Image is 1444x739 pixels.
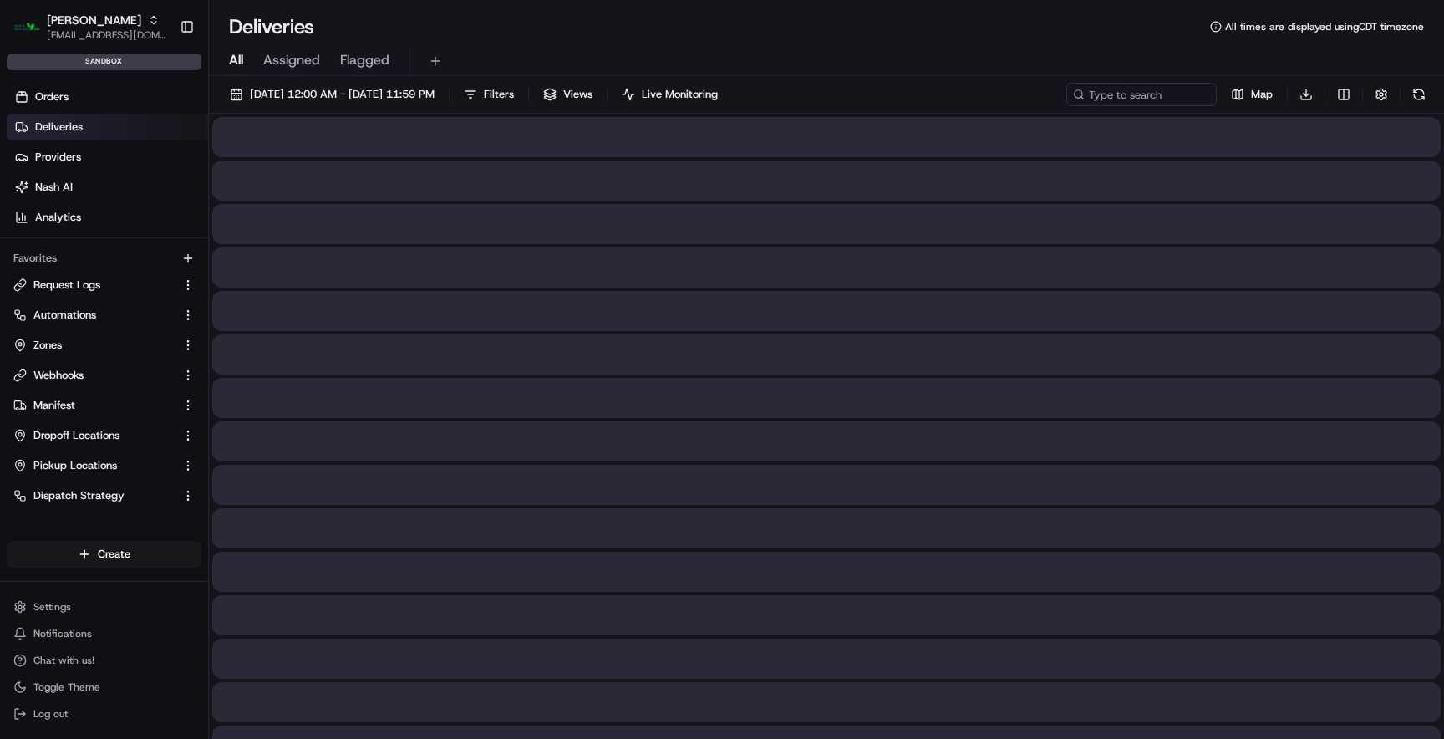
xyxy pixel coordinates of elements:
span: [DATE] 12:00 AM - [DATE] 11:59 PM [250,87,435,102]
span: Filters [484,87,514,102]
button: Toggle Theme [7,675,201,699]
button: [PERSON_NAME] [47,12,141,28]
span: Assigned [263,50,320,70]
span: Live Monitoring [642,87,718,102]
span: Notifications [33,627,92,640]
button: [DATE] 12:00 AM - [DATE] 11:59 PM [222,83,442,106]
button: Log out [7,702,201,726]
span: Analytics [35,210,81,225]
button: Manifest [7,392,201,419]
span: Flagged [340,50,389,70]
button: Dispatch Strategy [7,482,201,509]
span: Dispatch Strategy [33,488,125,503]
span: Dropoff Locations [33,428,119,443]
button: Automations [7,302,201,329]
a: Pickup Locations [13,458,175,473]
span: Chat with us! [33,654,94,667]
span: All [229,50,243,70]
span: Orders [35,89,69,104]
a: Dispatch Strategy [13,488,175,503]
span: Deliveries [35,120,83,135]
button: Views [536,83,600,106]
a: Providers [7,144,208,171]
h1: Deliveries [229,13,314,40]
button: Refresh [1407,83,1431,106]
a: Analytics [7,204,208,231]
span: Log out [33,707,68,721]
a: Dropoff Locations [13,428,175,443]
span: Views [563,87,592,102]
button: [EMAIL_ADDRESS][DOMAIN_NAME] [47,28,166,42]
button: Zones [7,332,201,359]
span: Nash AI [35,180,73,195]
a: Webhooks [13,368,175,383]
button: Dropoff Locations [7,422,201,449]
span: Pickup Locations [33,458,117,473]
span: Automations [33,308,96,323]
a: Orders [7,84,208,110]
span: Map [1251,87,1273,102]
span: Request Logs [33,278,100,293]
input: Type to search [1066,83,1217,106]
span: Webhooks [33,368,84,383]
span: Providers [35,150,81,165]
span: Create [98,547,130,562]
button: Martin's[PERSON_NAME][EMAIL_ADDRESS][DOMAIN_NAME] [7,7,173,47]
a: Deliveries [7,114,208,140]
button: Pickup Locations [7,452,201,479]
button: Webhooks [7,362,201,389]
span: Manifest [33,398,75,413]
span: Settings [33,600,71,614]
button: Request Logs [7,272,201,298]
button: Create [7,541,201,568]
button: Live Monitoring [614,83,725,106]
button: Filters [456,83,521,106]
a: Request Logs [13,278,175,293]
span: Zones [33,338,62,353]
span: Toggle Theme [33,680,100,694]
a: Zones [13,338,175,353]
a: Nash AI [7,174,208,201]
span: All times are displayed using CDT timezone [1225,20,1424,33]
div: Favorites [7,245,201,272]
button: Notifications [7,622,201,645]
a: Automations [13,308,175,323]
button: Map [1223,83,1280,106]
img: Martin's [13,13,40,40]
button: Chat with us! [7,649,201,672]
div: sandbox [7,54,201,70]
a: Manifest [13,398,175,413]
button: Settings [7,595,201,619]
